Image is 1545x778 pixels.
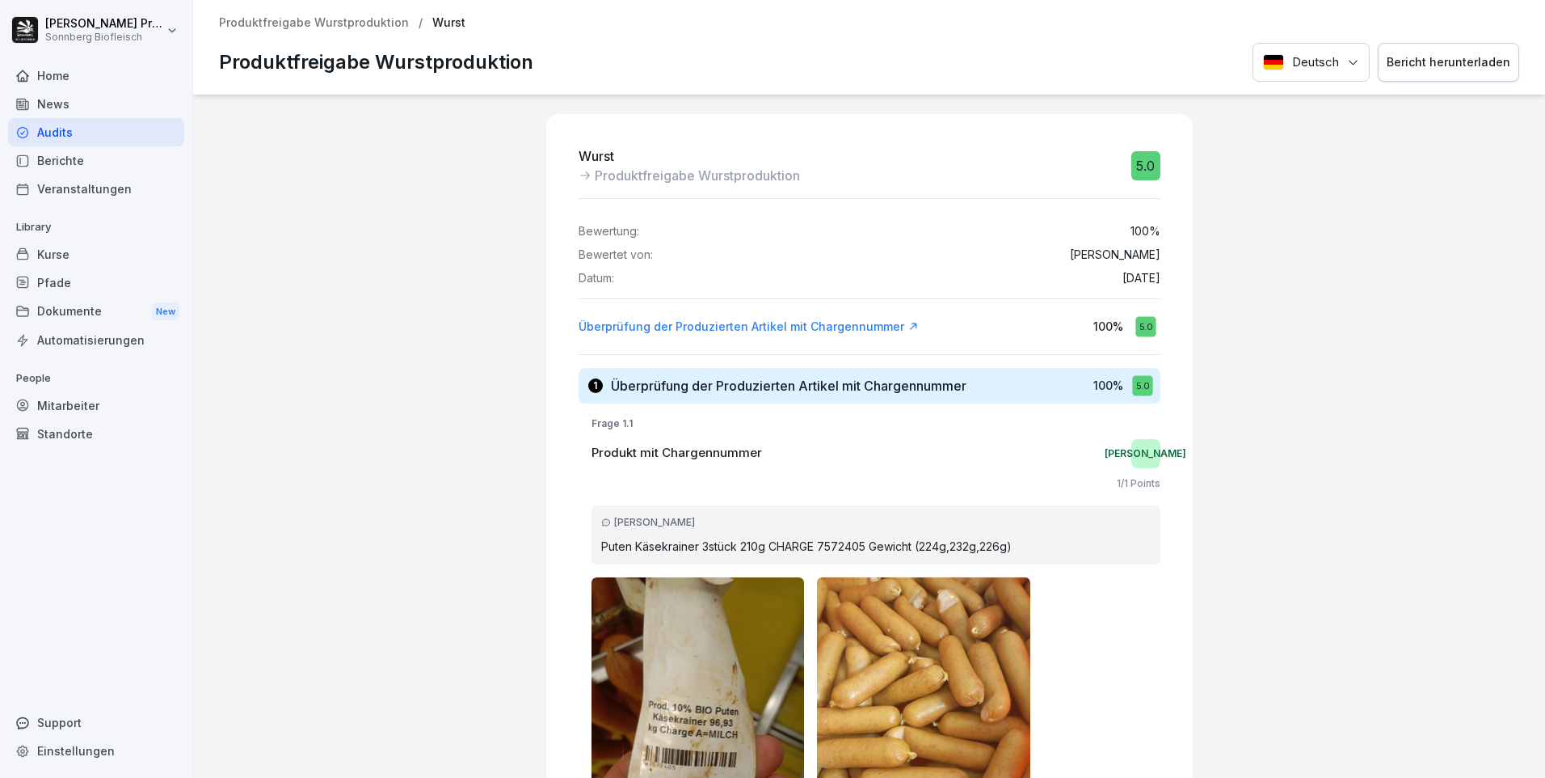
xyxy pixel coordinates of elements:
div: 5.0 [1135,316,1156,336]
div: 5.0 [1131,151,1160,180]
a: Veranstaltungen [8,175,184,203]
p: Wurst [432,16,465,30]
p: Produkt mit Chargennummer [591,444,762,463]
p: 100 % [1130,225,1160,239]
p: Sonnberg Biofleisch [45,32,163,43]
p: / [419,16,423,30]
p: People [8,366,184,391]
img: Deutsch [1263,54,1284,70]
p: Wurst [579,146,800,166]
button: Bericht herunterladen [1378,43,1519,82]
p: Produktfreigabe Wurstproduktion [595,166,800,185]
p: [DATE] [1122,272,1160,285]
div: [PERSON_NAME] [601,515,1151,530]
a: Berichte [8,146,184,175]
a: Automatisierungen [8,326,184,354]
p: Library [8,214,184,240]
a: Einstellungen [8,737,184,765]
p: [PERSON_NAME] [1070,248,1160,262]
p: 100 % [1093,377,1123,394]
a: Überprüfung der Produzierten Artikel mit Chargennummer [579,319,919,335]
p: Deutsch [1292,53,1339,72]
a: Home [8,61,184,90]
a: DokumenteNew [8,297,184,327]
div: [PERSON_NAME] [1131,439,1160,468]
button: Language [1252,43,1370,82]
p: Datum: [579,272,614,285]
p: [PERSON_NAME] Preßlauer [45,17,163,31]
p: 1 / 1 Points [1117,476,1160,491]
div: Dokumente [8,297,184,327]
div: Bericht herunterladen [1387,53,1510,71]
p: Puten Käsekrainer 3stück 210g CHARGE 7572405 Gewicht (224g,232g,226g) [601,538,1151,555]
p: Bewertet von: [579,248,653,262]
p: Bewertung: [579,225,639,239]
div: 1 [588,378,603,393]
div: 5.0 [1132,375,1152,395]
p: 100 % [1093,318,1123,335]
a: Kurse [8,240,184,268]
a: Pfade [8,268,184,297]
div: New [152,302,179,321]
a: Audits [8,118,184,146]
div: Support [8,708,184,737]
h3: Überprüfung der Produzierten Artikel mit Chargennummer [611,377,966,395]
p: Produktfreigabe Wurstproduktion [219,48,533,77]
a: Mitarbeiter [8,391,184,420]
a: Standorte [8,420,184,448]
p: Frage 1.1 [591,416,1160,431]
a: Produktfreigabe Wurstproduktion [219,16,409,30]
a: News [8,90,184,118]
